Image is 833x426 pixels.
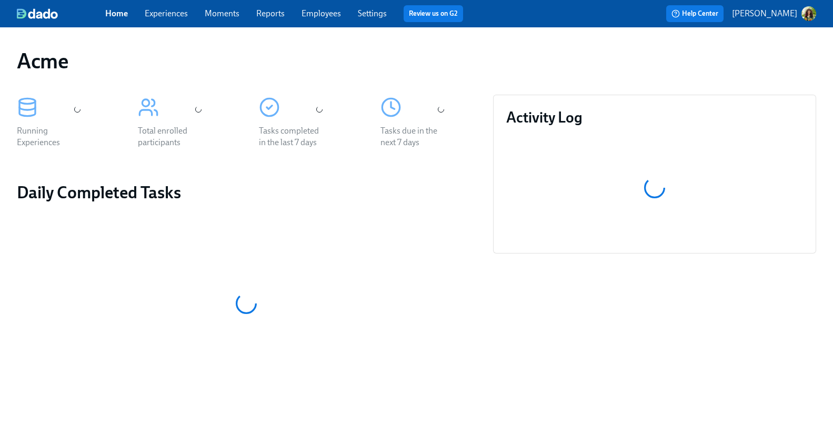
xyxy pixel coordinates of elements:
[205,8,239,18] a: Moments
[801,6,816,21] img: ACg8ocLclD2tQmfIiewwK1zANg5ba6mICO7ZPBc671k9VM_MGIVYfH83=s96-c
[358,8,387,18] a: Settings
[666,5,724,22] button: Help Center
[671,8,718,19] span: Help Center
[17,8,58,19] img: dado
[138,125,205,148] div: Total enrolled participants
[105,8,128,18] a: Home
[732,6,816,21] button: [PERSON_NAME]
[302,8,341,18] a: Employees
[256,8,285,18] a: Reports
[17,125,84,148] div: Running Experiences
[506,108,803,127] h3: Activity Log
[380,125,448,148] div: Tasks due in the next 7 days
[17,8,105,19] a: dado
[145,8,188,18] a: Experiences
[17,48,68,74] h1: Acme
[732,8,797,19] p: [PERSON_NAME]
[409,8,458,19] a: Review us on G2
[17,182,476,203] h2: Daily Completed Tasks
[259,125,326,148] div: Tasks completed in the last 7 days
[404,5,463,22] button: Review us on G2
